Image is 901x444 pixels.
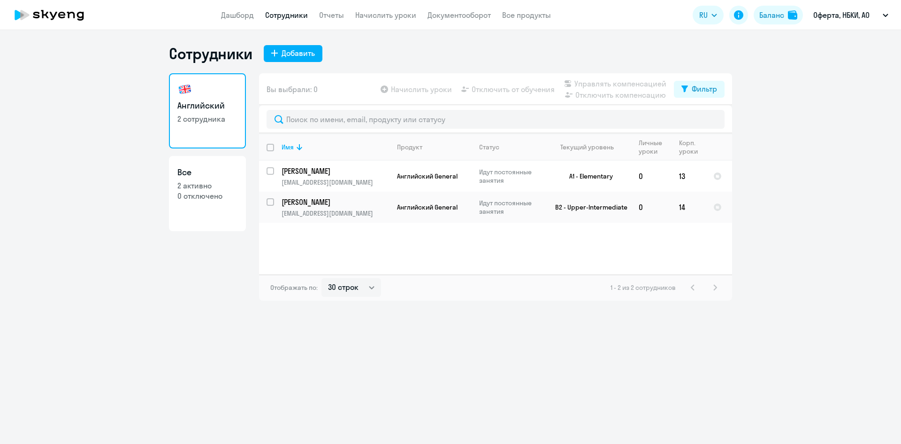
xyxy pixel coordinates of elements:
div: Личные уроки [639,139,665,156]
span: RU [699,9,708,21]
p: [EMAIL_ADDRESS][DOMAIN_NAME] [282,209,389,218]
h1: Сотрудники [169,44,252,63]
button: Фильтр [674,81,725,98]
img: english [177,82,192,97]
div: Корп. уроки [679,139,699,156]
div: Текущий уровень [560,143,614,151]
div: Имя [282,143,294,151]
a: [PERSON_NAME] [282,197,389,207]
td: 0 [631,161,672,192]
button: RU [693,6,724,24]
div: Статус [479,143,543,151]
input: Поиск по имени, email, продукту или статусу [267,110,725,129]
td: A1 - Elementary [544,161,631,192]
a: Документооборот [428,10,491,20]
button: Оферта, НБКИ, АО [809,4,893,26]
span: Английский General [397,203,458,211]
p: [PERSON_NAME] [282,197,388,207]
a: Дашборд [221,10,254,20]
h3: Английский [177,100,237,112]
p: 2 сотрудника [177,114,237,124]
div: Личные уроки [639,139,671,156]
div: Корп. уроки [679,139,705,156]
p: Идут постоянные занятия [479,199,543,216]
a: Все продукты [502,10,551,20]
span: Вы выбрали: 0 [267,84,318,95]
td: 13 [672,161,706,192]
a: Сотрудники [265,10,308,20]
p: 2 активно [177,180,237,191]
div: Текущий уровень [551,143,631,151]
div: Добавить [282,47,315,59]
p: [PERSON_NAME] [282,166,388,176]
button: Балансbalance [754,6,803,24]
a: [PERSON_NAME] [282,166,389,176]
div: Продукт [397,143,471,151]
div: Баланс [759,9,784,21]
p: [EMAIL_ADDRESS][DOMAIN_NAME] [282,178,389,187]
a: Начислить уроки [355,10,416,20]
div: Статус [479,143,499,151]
a: Отчеты [319,10,344,20]
td: B2 - Upper-Intermediate [544,192,631,223]
p: Оферта, НБКИ, АО [813,9,870,21]
button: Добавить [264,45,322,62]
div: Имя [282,143,389,151]
div: Фильтр [692,83,717,94]
img: balance [788,10,797,20]
td: 0 [631,192,672,223]
p: 0 отключено [177,191,237,201]
a: Английский2 сотрудника [169,73,246,148]
span: Английский General [397,172,458,180]
h3: Все [177,166,237,179]
span: 1 - 2 из 2 сотрудников [611,283,676,292]
div: Продукт [397,143,422,151]
span: Отображать по: [270,283,318,292]
td: 14 [672,192,706,223]
a: Все2 активно0 отключено [169,156,246,231]
p: Идут постоянные занятия [479,168,543,185]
